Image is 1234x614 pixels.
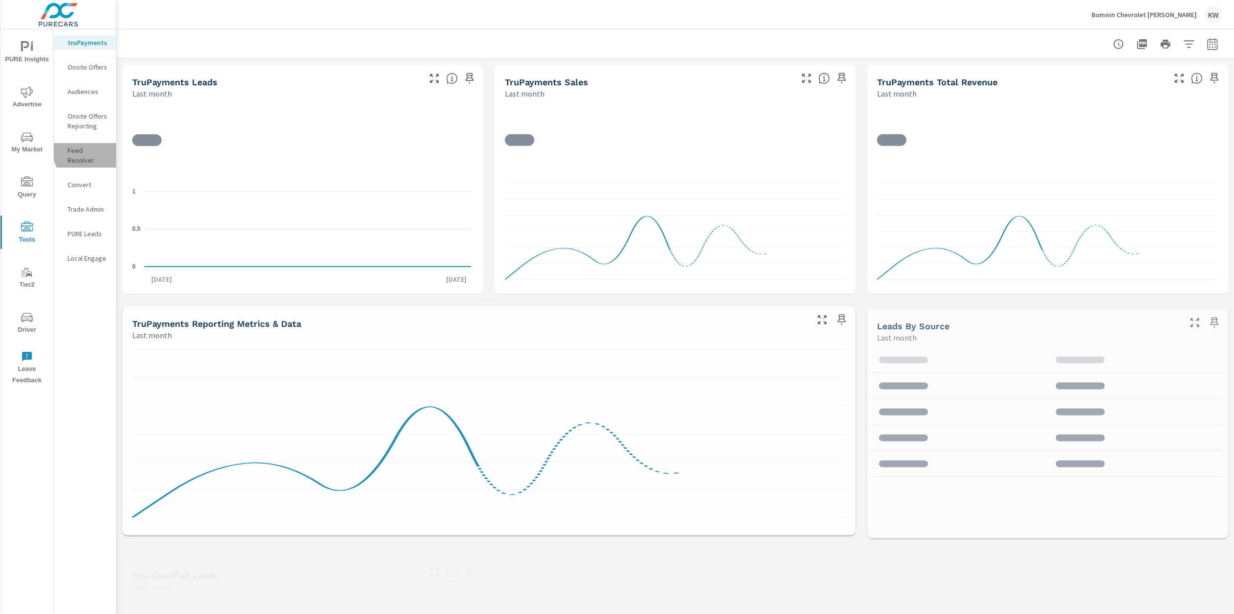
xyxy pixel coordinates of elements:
p: Last month [877,332,917,344]
span: Save this to your personalized report [462,564,477,580]
span: Total revenue from sales matched to a truPayments lead. [Source: This data is sourced from the de... [1191,73,1203,84]
h5: truPayments Reporting Metrics & Data [132,319,301,329]
p: Last month [132,329,172,341]
button: Select Date Range [1203,34,1222,54]
span: PURE Insights [3,41,50,65]
button: Make Fullscreen [799,71,814,86]
h5: Pre-Qualified Leads [132,570,218,581]
button: Make Fullscreen [427,564,442,580]
p: Last month [505,88,545,99]
div: nav menu [0,29,53,390]
div: Feed Resolver [54,143,116,168]
p: Onsite Offers [68,62,108,72]
p: Audiences [68,87,108,97]
span: Save this to your personalized report [834,312,850,328]
h5: truPayments Total Revenue [877,77,997,87]
span: My Market [3,131,50,155]
button: Make Fullscreen [1187,315,1203,330]
span: Save this to your personalized report [1207,71,1222,86]
span: Advertise [3,86,50,110]
div: KW [1205,6,1222,24]
span: Query [3,176,50,200]
div: PURE Leads [54,226,116,241]
button: "Export Report to PDF" [1132,34,1152,54]
p: Last month [877,88,917,99]
button: Print Report [1156,34,1175,54]
div: Audiences [54,84,116,99]
button: Make Fullscreen [1171,71,1187,86]
p: Trade Admin [68,204,108,214]
button: Make Fullscreen [427,71,442,86]
p: Bomnin Chevrolet [PERSON_NAME] [1092,10,1197,19]
p: Convert [68,180,108,190]
span: Save this to your personalized report [1207,315,1222,330]
div: Onsite Offers [54,60,116,74]
div: Convert [54,177,116,192]
span: A basic review has been done and approved the credit worthiness of the lead by the configured cre... [446,566,458,578]
p: Last month [132,88,172,99]
h5: Leads By Source [877,321,949,331]
p: [DATE] [144,274,179,284]
span: Tools [3,221,50,246]
h5: truPayments Leads [132,77,217,87]
span: Driver [3,312,50,336]
p: Feed Resolver [68,146,108,165]
div: truPayments [54,35,116,50]
span: The number of truPayments leads. [446,73,458,84]
p: [DATE] [439,274,474,284]
div: Local Engage [54,251,116,266]
button: Apply Filters [1179,34,1199,54]
div: Trade Admin [54,202,116,217]
button: Make Fullscreen [814,312,830,328]
span: Save this to your personalized report [462,71,477,86]
p: Last month [132,581,172,593]
span: Save this to your personalized report [834,71,850,86]
p: truPayments [68,38,108,48]
p: Local Engage [68,253,108,263]
span: Tier2 [3,267,50,291]
div: Onsite Offers Reporting [54,109,116,133]
text: 1 [132,188,136,195]
text: 0 [132,263,136,270]
h5: truPayments Sales [505,77,588,87]
p: PURE Leads [68,229,108,239]
p: Onsite Offers Reporting [68,111,108,131]
span: Number of sales matched to a truPayments lead. [Source: This data is sourced from the dealer's DM... [818,73,830,84]
text: 0.5 [132,225,141,232]
span: Leave Feedback [3,351,50,386]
